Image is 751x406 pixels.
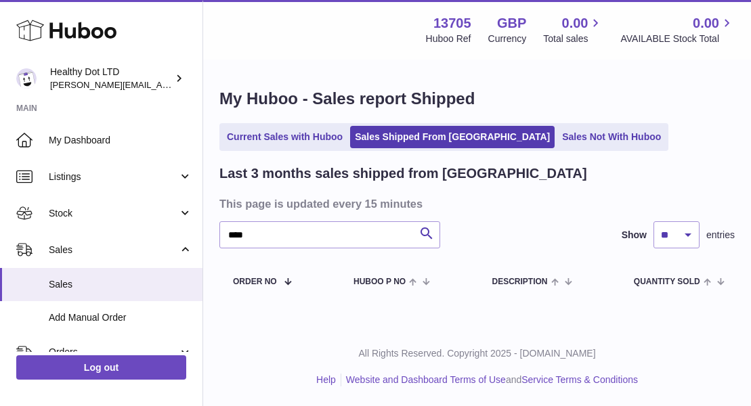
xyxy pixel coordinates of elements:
[543,32,603,45] span: Total sales
[341,374,638,386] li: and
[497,14,526,32] strong: GBP
[50,79,272,90] span: [PERSON_NAME][EMAIL_ADDRESS][DOMAIN_NAME]
[49,278,192,291] span: Sales
[622,229,647,242] label: Show
[316,374,336,385] a: Help
[49,346,178,359] span: Orders
[543,14,603,45] a: 0.00 Total sales
[49,244,178,256] span: Sales
[488,32,527,45] div: Currency
[233,277,277,286] span: Order No
[620,14,735,45] a: 0.00 AVAILABLE Stock Total
[50,66,172,91] div: Healthy Dot LTD
[16,355,186,380] a: Log out
[433,14,471,32] strong: 13705
[219,164,587,183] h2: Last 3 months sales shipped from [GEOGRAPHIC_DATA]
[214,347,740,360] p: All Rights Reserved. Copyright 2025 - [DOMAIN_NAME]
[521,374,638,385] a: Service Terms & Conditions
[49,311,192,324] span: Add Manual Order
[426,32,471,45] div: Huboo Ref
[620,32,735,45] span: AVAILABLE Stock Total
[49,207,178,220] span: Stock
[49,171,178,183] span: Listings
[634,277,700,286] span: Quantity Sold
[219,88,735,110] h1: My Huboo - Sales report Shipped
[350,126,555,148] a: Sales Shipped From [GEOGRAPHIC_DATA]
[557,126,666,148] a: Sales Not With Huboo
[16,68,37,89] img: Dorothy@healthydot.com
[219,196,731,211] h3: This page is updated every 15 minutes
[562,14,588,32] span: 0.00
[706,229,735,242] span: entries
[49,134,192,147] span: My Dashboard
[693,14,719,32] span: 0.00
[346,374,506,385] a: Website and Dashboard Terms of Use
[353,277,406,286] span: Huboo P no
[492,277,547,286] span: Description
[222,126,347,148] a: Current Sales with Huboo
